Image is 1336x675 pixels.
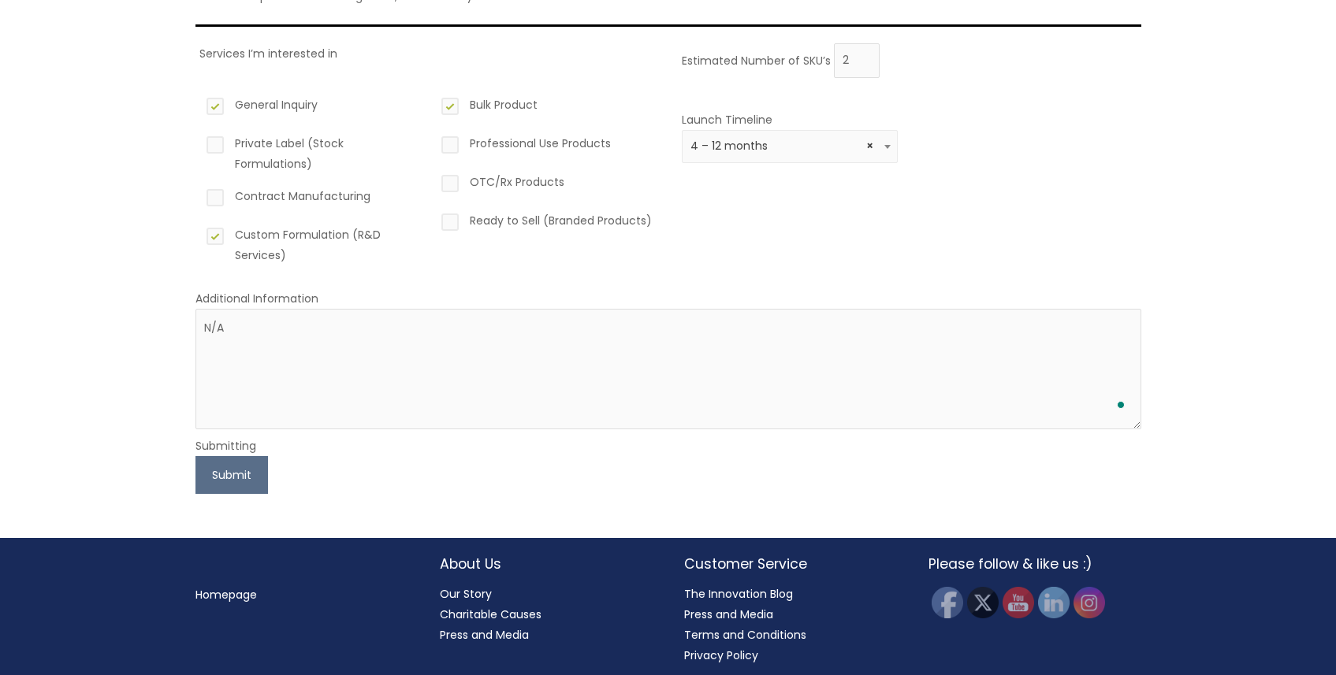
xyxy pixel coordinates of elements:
[440,606,541,622] a: Charitable Causes
[195,309,1141,429] textarea: To enrich screen reader interactions, please activate Accessibility in Grammarly extension settings
[684,554,897,574] h2: Customer Service
[684,586,793,602] a: The Innovation Blog
[195,456,268,494] button: Submit
[203,224,420,265] label: Custom Formulation (R&D Services)
[195,436,1141,456] div: Submitting
[440,627,529,643] a: Press and Media
[929,554,1141,574] h2: Please follow & like us :)
[682,52,831,68] label: Estimated Number of SKU’s
[866,139,873,154] span: Remove all items
[932,587,963,618] img: Facebook
[690,139,889,154] span: 4 – 12 months
[684,647,758,663] a: Privacy Policy
[684,627,806,643] a: Terms and Conditions
[967,587,999,618] img: Twitter
[440,584,653,645] nav: About Us
[203,186,420,213] label: Contract Manufacturing
[195,291,318,306] label: Additional Information
[195,587,257,603] a: Homepage
[203,95,420,121] label: General Inquiry
[438,95,655,121] label: Bulk Product
[195,584,408,605] nav: Menu
[684,606,773,622] a: Press and Media
[682,112,772,128] label: Launch Timeline
[199,46,337,61] label: Services I’m interested in
[440,554,653,574] h2: About Us
[834,43,880,78] input: Please enter the estimated number of skus
[438,210,655,237] label: Ready to Sell (Branded Products)
[684,584,897,666] nav: Customer Service
[438,133,655,160] label: Professional Use Products
[440,586,492,602] a: Our Story
[203,133,420,174] label: Private Label (Stock Formulations)
[438,172,655,198] label: OTC/Rx Products
[682,130,899,163] span: 4 – 12 months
